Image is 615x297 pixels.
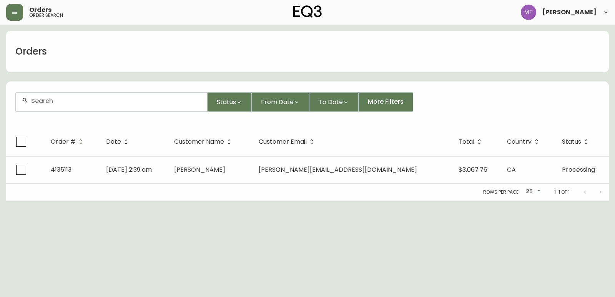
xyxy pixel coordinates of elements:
[106,139,121,144] span: Date
[259,139,307,144] span: Customer Email
[174,139,224,144] span: Customer Name
[106,165,152,174] span: [DATE] 2:39 am
[507,165,516,174] span: CA
[51,138,86,145] span: Order #
[562,138,591,145] span: Status
[217,97,236,107] span: Status
[562,139,581,144] span: Status
[459,138,484,145] span: Total
[15,45,47,58] h1: Orders
[309,92,359,112] button: To Date
[208,92,252,112] button: Status
[523,186,542,198] div: 25
[319,97,343,107] span: To Date
[174,165,225,174] span: [PERSON_NAME]
[261,97,294,107] span: From Date
[368,98,404,106] span: More Filters
[51,139,76,144] span: Order #
[51,165,71,174] span: 4135113
[459,165,487,174] span: $3,067.76
[521,5,536,20] img: 397d82b7ede99da91c28605cdd79fceb
[293,5,322,18] img: logo
[174,138,234,145] span: Customer Name
[542,9,597,15] span: [PERSON_NAME]
[259,138,317,145] span: Customer Email
[507,139,532,144] span: Country
[554,189,570,196] p: 1-1 of 1
[106,138,131,145] span: Date
[29,7,52,13] span: Orders
[259,165,417,174] span: [PERSON_NAME][EMAIL_ADDRESS][DOMAIN_NAME]
[459,139,474,144] span: Total
[507,138,542,145] span: Country
[31,97,201,105] input: Search
[483,189,520,196] p: Rows per page:
[562,165,595,174] span: Processing
[29,13,63,18] h5: order search
[252,92,309,112] button: From Date
[359,92,413,112] button: More Filters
